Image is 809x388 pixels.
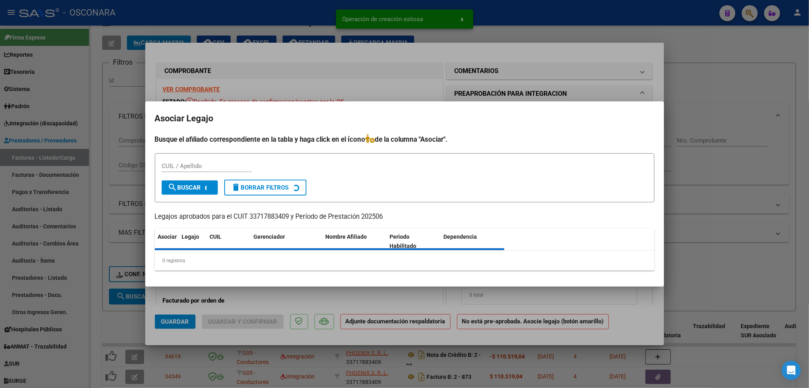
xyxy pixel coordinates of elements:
span: Periodo Habilitado [390,234,416,249]
h4: Busque el afiliado correspondiente en la tabla y haga click en el ícono de la columna "Asociar". [155,134,655,145]
datatable-header-cell: Asociar [155,228,179,255]
div: Open Intercom Messenger [782,361,801,380]
span: Dependencia [443,234,477,240]
datatable-header-cell: Legajo [179,228,207,255]
span: CUIL [210,234,222,240]
span: Borrar Filtros [231,184,289,191]
p: Legajos aprobados para el CUIT 33717883409 y Período de Prestación 202506 [155,212,655,222]
span: Buscar [168,184,201,191]
h2: Asociar Legajo [155,111,655,126]
div: 0 registros [155,251,655,271]
datatable-header-cell: Nombre Afiliado [322,228,387,255]
mat-icon: search [168,182,178,192]
span: Gerenciador [254,234,285,240]
datatable-header-cell: Periodo Habilitado [386,228,440,255]
datatable-header-cell: CUIL [207,228,251,255]
span: Legajo [182,234,200,240]
button: Borrar Filtros [224,180,307,196]
datatable-header-cell: Gerenciador [251,228,322,255]
datatable-header-cell: Dependencia [440,228,504,255]
mat-icon: delete [231,182,241,192]
span: Asociar [158,234,177,240]
button: Buscar [162,180,218,195]
span: Nombre Afiliado [326,234,367,240]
